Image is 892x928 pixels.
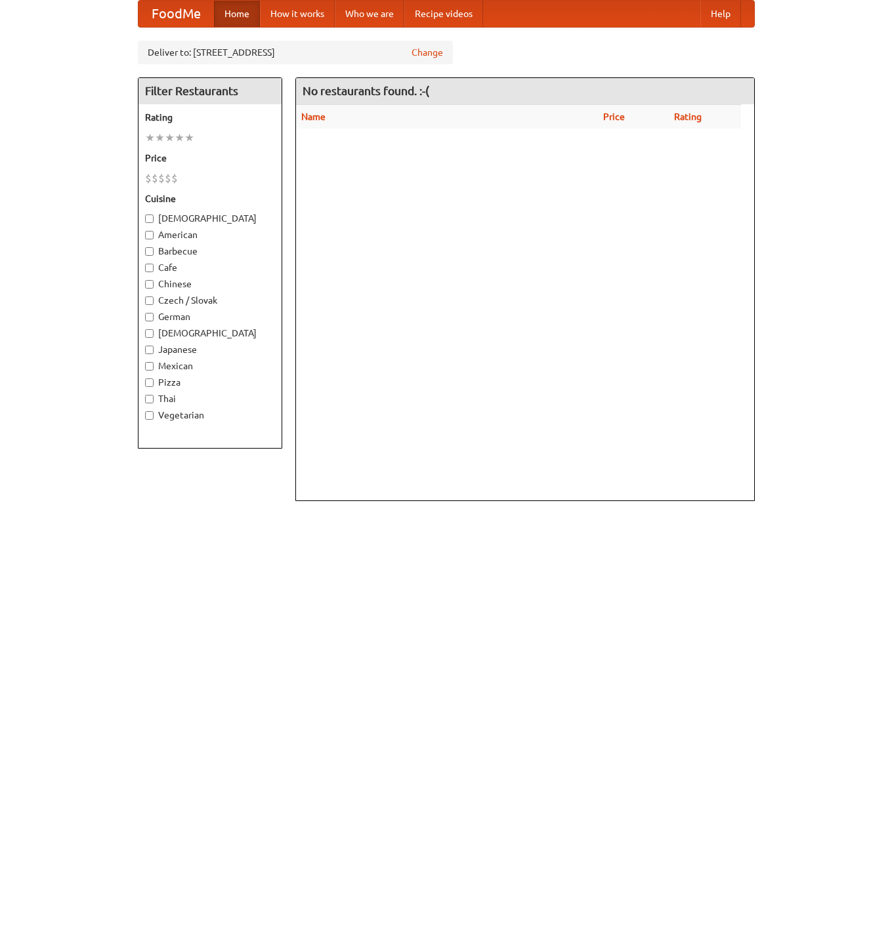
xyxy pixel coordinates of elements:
[145,329,154,338] input: [DEMOGRAPHIC_DATA]
[158,171,165,186] li: $
[145,343,275,356] label: Japanese
[145,212,275,225] label: [DEMOGRAPHIC_DATA]
[145,362,154,371] input: Mexican
[145,214,154,223] input: [DEMOGRAPHIC_DATA]
[145,151,275,165] h5: Price
[184,131,194,145] li: ★
[145,280,154,289] input: Chinese
[165,131,175,145] li: ★
[175,131,184,145] li: ★
[155,131,165,145] li: ★
[335,1,404,27] a: Who we are
[145,346,154,354] input: Japanese
[145,409,275,422] label: Vegetarian
[145,245,275,258] label: Barbecue
[145,277,275,291] label: Chinese
[145,131,155,145] li: ★
[145,264,154,272] input: Cafe
[171,171,178,186] li: $
[145,261,275,274] label: Cafe
[145,111,275,124] h5: Rating
[145,411,154,420] input: Vegetarian
[301,111,326,122] a: Name
[138,1,214,27] a: FoodMe
[303,85,429,97] ng-pluralize: No restaurants found. :-(
[603,111,625,122] a: Price
[138,41,453,64] div: Deliver to: [STREET_ADDRESS]
[145,228,275,241] label: American
[700,1,741,27] a: Help
[152,171,158,186] li: $
[145,192,275,205] h5: Cuisine
[145,376,275,389] label: Pizza
[412,46,443,59] a: Change
[145,359,275,373] label: Mexican
[260,1,335,27] a: How it works
[145,231,154,239] input: American
[145,378,154,387] input: Pizza
[138,78,282,104] h4: Filter Restaurants
[145,395,154,403] input: Thai
[145,171,152,186] li: $
[165,171,171,186] li: $
[145,327,275,340] label: [DEMOGRAPHIC_DATA]
[404,1,483,27] a: Recipe videos
[145,392,275,405] label: Thai
[145,296,154,305] input: Czech / Slovak
[214,1,260,27] a: Home
[145,247,154,256] input: Barbecue
[145,294,275,307] label: Czech / Slovak
[145,310,275,323] label: German
[145,313,154,321] input: German
[674,111,702,122] a: Rating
